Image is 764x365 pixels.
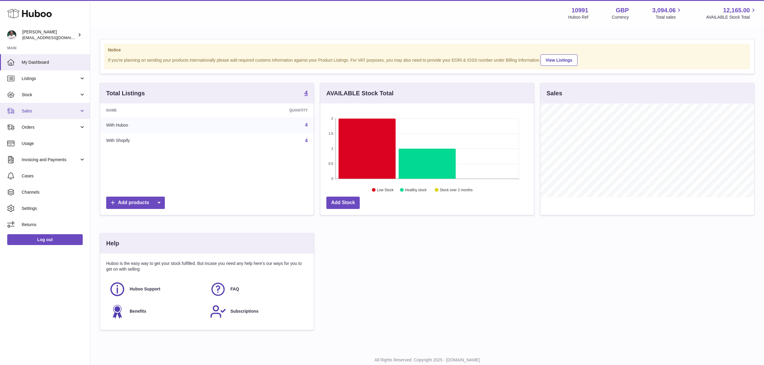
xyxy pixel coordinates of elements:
div: Currency [612,14,629,20]
span: Cases [22,173,85,179]
span: Orders [22,124,79,130]
span: Stock [22,92,79,98]
a: 12,165.00 AVAILABLE Stock Total [706,6,757,20]
span: Sales [22,108,79,114]
a: 3,094.06 Total sales [652,6,683,20]
span: Total sales [656,14,682,20]
span: My Dashboard [22,60,85,65]
span: 12,165.00 [723,6,750,14]
span: AVAILABLE Stock Total [706,14,757,20]
img: internalAdmin-10991@internal.huboo.com [7,30,16,39]
strong: 10991 [571,6,588,14]
span: Invoicing and Payments [22,157,79,163]
span: Channels [22,189,85,195]
span: Usage [22,141,85,146]
div: [PERSON_NAME] [22,29,76,41]
div: Huboo Ref [568,14,588,20]
span: Settings [22,206,85,211]
strong: GBP [616,6,629,14]
span: Returns [22,222,85,228]
a: Log out [7,234,83,245]
span: Listings [22,76,79,81]
span: [EMAIL_ADDRESS][DOMAIN_NAME] [22,35,88,40]
span: 3,094.06 [652,6,676,14]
